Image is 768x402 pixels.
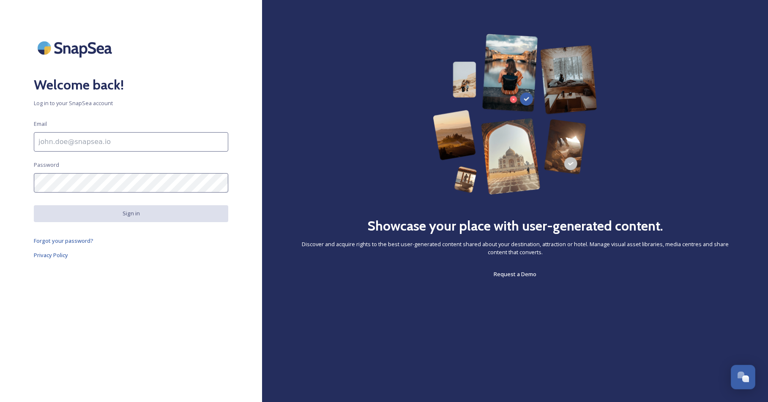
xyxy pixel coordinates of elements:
[34,34,118,62] img: SnapSea Logo
[34,237,93,244] span: Forgot your password?
[34,251,68,259] span: Privacy Policy
[34,205,228,222] button: Sign in
[367,216,663,236] h2: Showcase your place with user-generated content.
[34,120,47,128] span: Email
[34,75,228,95] h2: Welcome back!
[494,270,536,278] span: Request a Demo
[34,250,228,260] a: Privacy Policy
[731,365,755,389] button: Open Chat
[433,34,597,195] img: 63b42ca75bacad526042e722_Group%20154-p-800.png
[34,161,59,169] span: Password
[34,99,228,107] span: Log in to your SnapSea account
[34,236,228,246] a: Forgot your password?
[296,240,734,256] span: Discover and acquire rights to the best user-generated content shared about your destination, att...
[34,132,228,152] input: john.doe@snapsea.io
[494,269,536,279] a: Request a Demo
